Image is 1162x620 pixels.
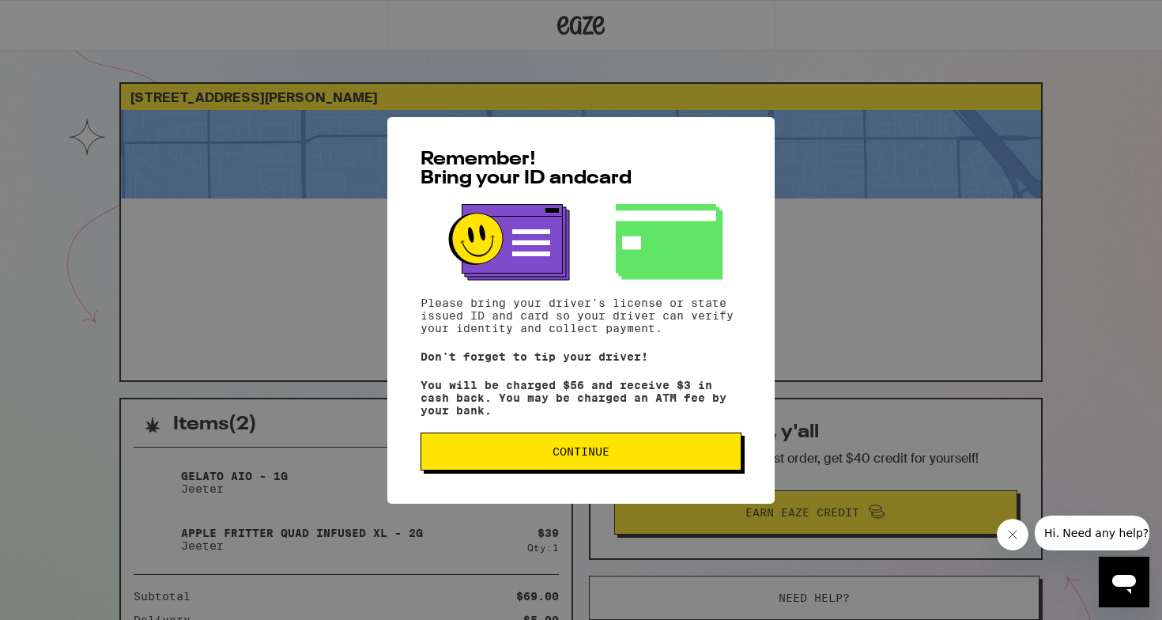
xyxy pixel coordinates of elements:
span: Continue [553,446,609,457]
span: Remember! Bring your ID and card [421,150,632,188]
iframe: Close message [997,519,1028,550]
p: You will be charged $56 and receive $3 in cash back. You may be charged an ATM fee by your bank. [421,379,741,417]
button: Continue [421,433,741,471]
iframe: Button to launch messaging window [1099,557,1149,607]
p: Don't forget to tip your driver! [421,350,741,363]
p: Please bring your driver's license or state issued ID and card so your driver can verify your ide... [421,297,741,335]
iframe: Message from company [1035,516,1149,550]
